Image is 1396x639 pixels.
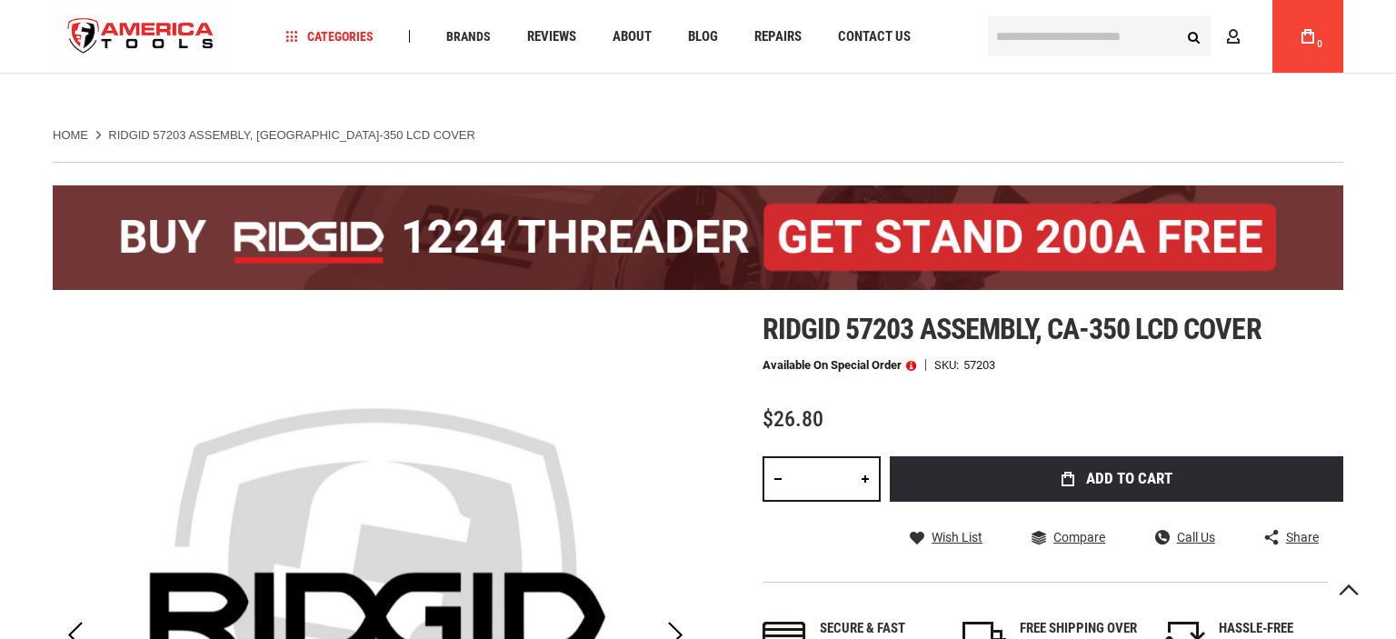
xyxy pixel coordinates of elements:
[934,359,963,371] strong: SKU
[1177,531,1215,544] span: Call Us
[680,25,726,49] a: Blog
[890,456,1343,502] button: Add to Cart
[1086,471,1172,486] span: Add to Cart
[53,3,229,71] img: America Tools
[53,3,229,71] a: store logo
[519,25,584,49] a: Reviews
[754,30,802,44] span: Repairs
[527,30,576,44] span: Reviews
[1317,39,1322,49] span: 0
[746,25,810,49] a: Repairs
[763,406,823,432] span: $26.80
[438,25,499,49] a: Brands
[1053,531,1105,544] span: Compare
[763,359,916,372] p: Available on Special Order
[1176,19,1211,54] button: Search
[838,30,911,44] span: Contact Us
[278,25,382,49] a: Categories
[604,25,660,49] a: About
[613,30,652,44] span: About
[53,127,88,144] a: Home
[53,185,1343,290] img: BOGO: Buy the RIDGID® 1224 Threader (26092), get the 92467 200A Stand FREE!
[688,30,718,44] span: Blog
[763,312,1261,346] span: Ridgid 57203 assembly, ca-350 lcd cover
[910,529,982,545] a: Wish List
[830,25,919,49] a: Contact Us
[286,30,374,43] span: Categories
[446,30,491,43] span: Brands
[963,359,995,371] div: 57203
[1155,529,1215,545] a: Call Us
[932,531,982,544] span: Wish List
[1286,531,1319,544] span: Share
[1032,529,1105,545] a: Compare
[108,128,475,142] strong: RIDGID 57203 ASSEMBLY, [GEOGRAPHIC_DATA]-350 LCD COVER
